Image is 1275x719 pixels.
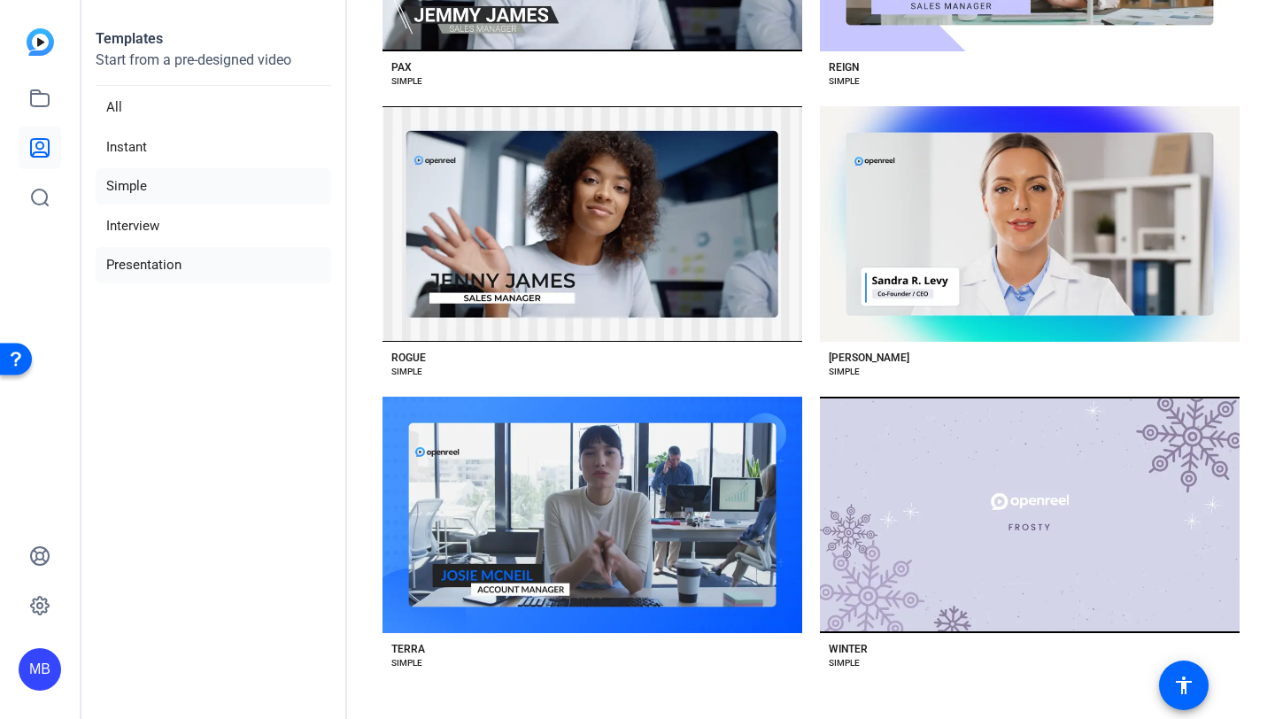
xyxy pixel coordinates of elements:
button: Template image [382,106,802,343]
button: Template image [820,397,1240,633]
div: MB [19,648,61,691]
div: REIGN [829,60,859,74]
div: SIMPLE [829,365,860,379]
div: PAX [391,60,412,74]
img: blue-gradient.svg [27,28,54,56]
div: TERRA [391,642,425,656]
li: All [96,89,331,126]
div: ROGUE [391,351,426,365]
strong: Templates [96,30,163,47]
div: [PERSON_NAME] [829,351,909,365]
li: Simple [96,168,331,205]
div: SIMPLE [829,74,860,89]
li: Interview [96,208,331,244]
button: Template image [382,397,802,633]
li: Presentation [96,247,331,283]
p: Start from a pre-designed video [96,50,331,86]
li: Instant [96,129,331,166]
div: SIMPLE [391,365,422,379]
button: Template image [820,106,1240,343]
mat-icon: accessibility [1173,675,1194,696]
div: WINTER [829,642,868,656]
div: SIMPLE [391,74,422,89]
div: SIMPLE [829,656,860,670]
div: SIMPLE [391,656,422,670]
